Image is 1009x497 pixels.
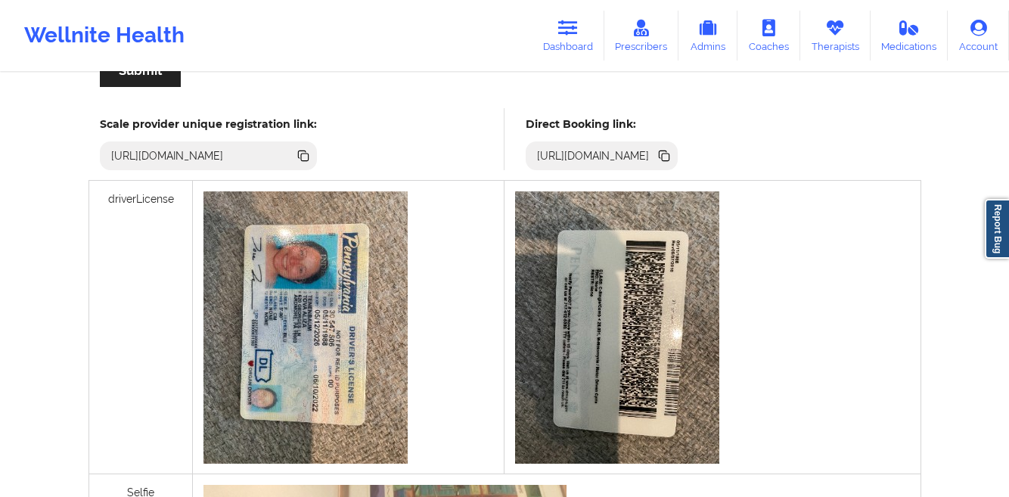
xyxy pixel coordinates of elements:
[871,11,948,61] a: Medications
[948,11,1009,61] a: Account
[100,117,317,131] h5: Scale provider unique registration link:
[89,181,193,474] div: driverLicense
[800,11,871,61] a: Therapists
[737,11,800,61] a: Coaches
[526,117,678,131] h5: Direct Booking link:
[515,191,719,464] img: c8d5c4a8-9593-415f-8b33-2902ed573748_fbe376f5-95ae-4647-acd8-b06fcdea7e8cIMG_9341.jpeg
[105,148,230,163] div: [URL][DOMAIN_NAME]
[203,191,408,464] img: 9599d940-b676-494d-abea-1dfa95cc2011_5ad86d66-0022-4a3d-8821-854d66516585IMG_9340.jpeg
[678,11,737,61] a: Admins
[532,11,604,61] a: Dashboard
[604,11,679,61] a: Prescribers
[531,148,656,163] div: [URL][DOMAIN_NAME]
[985,199,1009,259] a: Report Bug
